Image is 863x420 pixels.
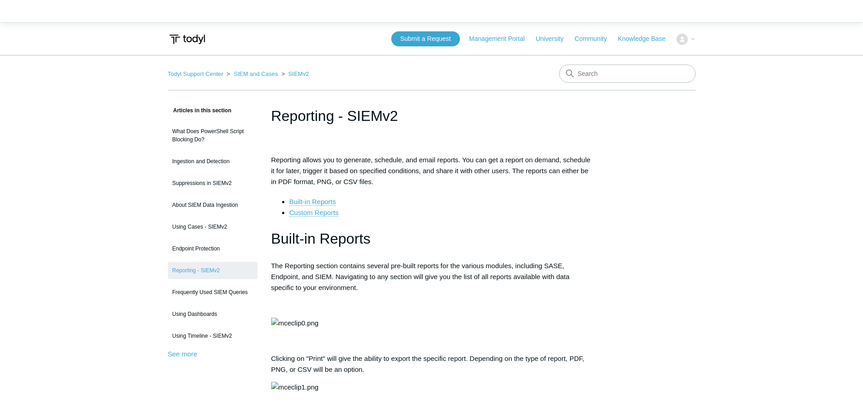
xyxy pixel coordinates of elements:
a: See more [168,350,197,358]
input: Search [559,65,696,83]
p: Reporting allows you to generate, schedule, and email reports. You can get a report on demand, sc... [271,155,592,187]
li: SIEM and Cases [225,70,279,77]
a: Knowledge Base [618,34,675,44]
img: mceclip0.png [271,318,318,329]
a: Todyl Support Center [168,70,223,77]
a: Using Cases - SIEMv2 [168,218,257,235]
h1: Built-in Reports [271,227,592,250]
a: Management Portal [469,34,534,44]
a: SIEM and Cases [233,70,278,77]
h1: Reporting - SIEMv2 [271,105,592,127]
a: Submit a Request [391,31,460,46]
a: Built-in Reports [289,198,336,206]
a: Frequently Used SIEM Queries [168,284,257,301]
a: Custom Reports [289,209,338,217]
a: Community [575,34,616,44]
a: University [535,34,572,44]
span: Articles in this section [168,107,232,114]
img: mceclip1.png [271,382,318,393]
a: What Does PowerShell Script Blocking Do? [168,123,257,148]
a: About SIEM Data Ingestion [168,196,257,214]
a: Suppressions in SIEMv2 [168,175,257,192]
a: Using Dashboards [168,305,257,323]
a: Reporting - SIEMv2 [168,262,257,279]
p: Clicking on "Print" will give the ability to export the specific report. Depending on the type of... [271,353,592,375]
p: The Reporting section contains several pre-built reports for the various modules, including SASE,... [271,260,592,293]
img: Todyl Support Center Help Center home page [168,31,207,48]
a: Using Timeline - SIEMv2 [168,327,257,345]
a: SIEMv2 [288,70,309,77]
a: Endpoint Protection [168,240,257,257]
li: SIEMv2 [280,70,309,77]
a: Ingestion and Detection [168,153,257,170]
li: Todyl Support Center [168,70,225,77]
